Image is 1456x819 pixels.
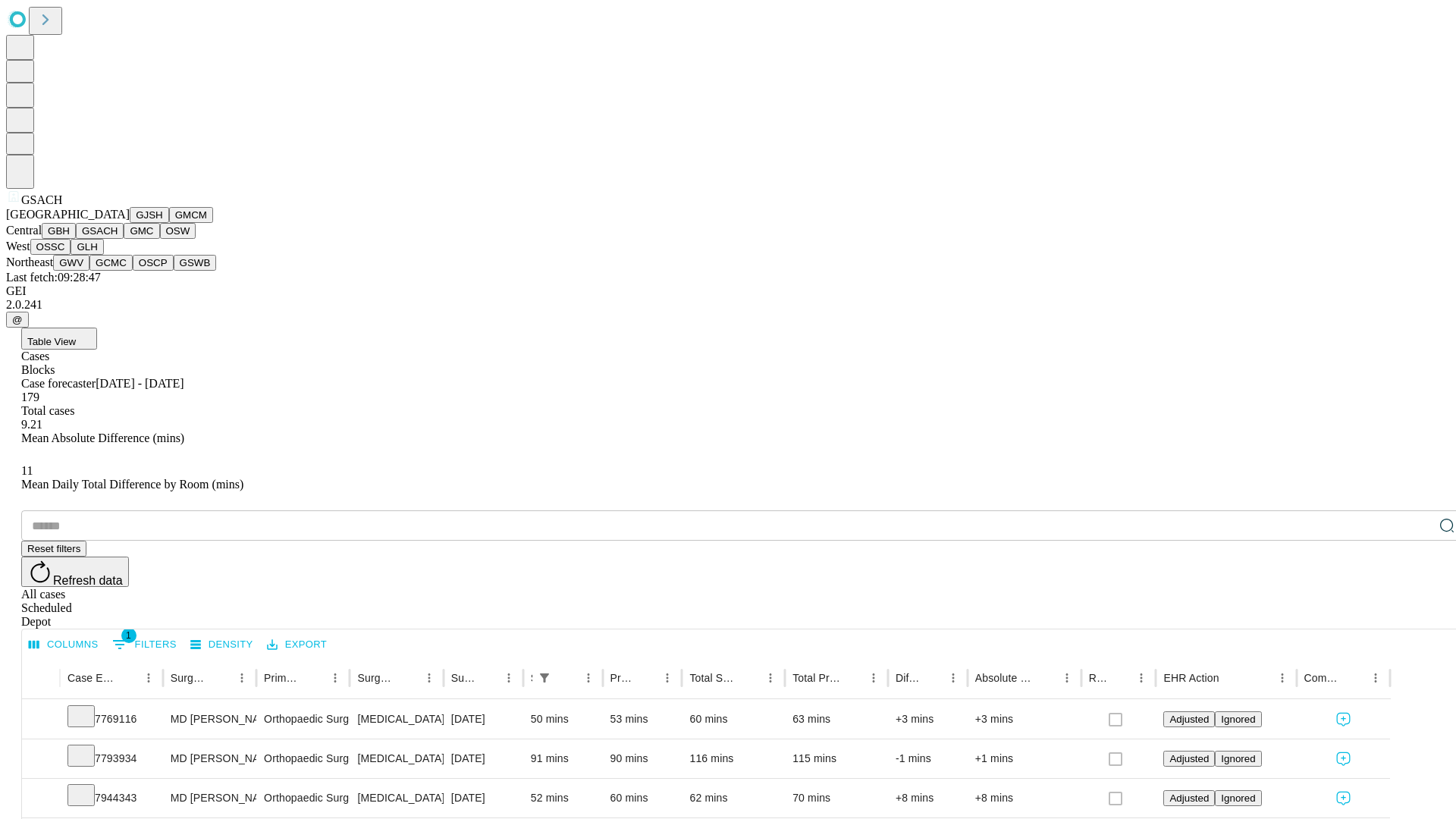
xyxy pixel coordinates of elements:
div: 7944343 [67,779,155,817]
button: GLH [71,239,103,255]
button: Adjusted [1163,711,1215,727]
div: Case Epic Id [67,672,115,684]
span: Case forecaster [21,377,96,390]
button: Sort [117,667,138,689]
div: [MEDICAL_DATA] [MEDICAL_DATA] [357,739,435,778]
button: Sort [739,667,760,689]
button: Sort [1221,667,1242,689]
div: +3 mins [896,700,960,739]
div: Resolved in EHR [1089,672,1109,684]
button: Sort [397,667,419,689]
div: Surgeon Name [171,672,209,684]
div: Surgery Date [451,672,475,684]
span: 9.21 [21,418,42,431]
div: 116 mins [689,739,777,778]
div: 7769116 [67,700,155,739]
div: 60 mins [610,779,675,817]
div: Surgery Name [357,672,395,684]
div: 91 mins [531,739,595,778]
button: GBH [42,223,76,239]
button: Menu [1365,667,1386,689]
div: [DATE] [451,779,516,817]
span: 1 [121,628,136,643]
button: Menu [943,667,964,689]
span: Table View [27,336,76,347]
div: 2.0.241 [6,298,1450,312]
div: 1 active filter [534,667,555,689]
button: Sort [477,667,498,689]
div: Total Predicted Duration [792,672,840,684]
div: Orthopaedic Surgery [264,739,342,778]
span: @ [12,314,23,325]
button: OSCP [133,255,174,271]
button: Menu [1131,667,1152,689]
button: @ [6,312,29,328]
button: Sort [210,667,231,689]
div: +8 mins [896,779,960,817]
button: Expand [30,707,52,733]
span: Reset filters [27,543,80,554]
span: Refresh data [53,574,123,587]
span: GSACH [21,193,62,206]
button: OSSC [30,239,71,255]
div: -1 mins [896,739,960,778]
button: Menu [1056,667,1078,689]
span: [DATE] - [DATE] [96,377,184,390]
button: Menu [231,667,253,689]
div: Primary Service [264,672,302,684]
div: 52 mins [531,779,595,817]
button: Sort [842,667,863,689]
button: Adjusted [1163,751,1215,767]
button: Menu [498,667,519,689]
div: Orthopaedic Surgery [264,700,342,739]
button: Refresh data [21,557,129,587]
div: Orthopaedic Surgery [264,779,342,817]
div: [MEDICAL_DATA] SKIN [MEDICAL_DATA] AND MUSCLE [357,779,435,817]
span: Total cases [21,404,74,417]
button: Reset filters [21,541,86,557]
span: Last fetch: 09:28:47 [6,271,101,284]
button: GSACH [76,223,124,239]
div: Scheduled In Room Duration [531,672,532,684]
button: Sort [1035,667,1056,689]
span: Ignored [1221,714,1255,725]
button: Menu [419,667,440,689]
span: Mean Daily Total Difference by Room (mins) [21,478,243,491]
div: 7793934 [67,739,155,778]
button: Expand [30,786,52,812]
button: Show filters [108,632,180,657]
span: Northeast [6,256,53,268]
span: West [6,240,30,253]
button: Menu [760,667,781,689]
button: Menu [657,667,678,689]
button: Show filters [534,667,555,689]
div: 53 mins [610,700,675,739]
div: MD [PERSON_NAME] [171,700,249,739]
button: Menu [863,667,884,689]
span: Adjusted [1169,753,1209,764]
span: [GEOGRAPHIC_DATA] [6,208,130,221]
div: Comments [1304,672,1342,684]
button: Ignored [1215,751,1261,767]
button: Ignored [1215,790,1261,806]
span: Mean Absolute Difference (mins) [21,431,184,444]
button: Menu [1272,667,1293,689]
button: Sort [1109,667,1131,689]
span: 179 [21,391,39,403]
div: [DATE] [451,700,516,739]
button: GWV [53,255,89,271]
div: 60 mins [689,700,777,739]
button: Sort [1344,667,1365,689]
button: Sort [303,667,325,689]
span: Central [6,224,42,237]
button: Menu [138,667,159,689]
span: Adjusted [1169,714,1209,725]
div: Absolute Difference [975,672,1034,684]
button: Menu [578,667,599,689]
button: Expand [30,746,52,773]
div: Total Scheduled Duration [689,672,737,684]
button: Select columns [25,633,102,657]
div: 63 mins [792,700,880,739]
div: +1 mins [975,739,1074,778]
button: GMC [124,223,159,239]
